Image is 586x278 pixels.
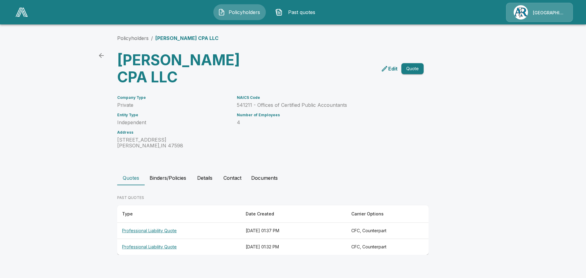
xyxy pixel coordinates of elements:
[117,223,241,239] th: Professional Liability Quote
[275,9,283,16] img: Past quotes Icon
[388,65,398,72] p: Edit
[117,52,268,86] h3: [PERSON_NAME] CPA LLC
[117,34,219,42] nav: breadcrumb
[155,34,219,42] p: [PERSON_NAME] CPA LLC
[117,171,469,185] div: policyholder tabs
[241,223,346,239] th: [DATE] 01:37 PM
[117,130,230,135] h6: Address
[219,171,246,185] button: Contact
[117,205,429,255] table: responsive table
[241,205,346,223] th: Date Created
[237,113,409,117] h6: Number of Employees
[346,223,429,239] th: CFC, Counterpart
[117,102,230,108] p: Private
[380,64,399,74] a: edit
[117,205,241,223] th: Type
[95,49,107,62] a: back
[117,195,429,200] p: PAST QUOTES
[506,3,573,22] a: Agency Icon[GEOGRAPHIC_DATA]/[PERSON_NAME]
[213,4,266,20] button: Policyholders IconPolicyholders
[271,4,323,20] button: Past quotes IconPast quotes
[151,34,153,42] li: /
[346,239,429,255] th: CFC, Counterpart
[117,239,241,255] th: Professional Liability Quote
[241,239,346,255] th: [DATE] 01:32 PM
[117,113,230,117] h6: Entity Type
[191,171,219,185] button: Details
[228,9,261,16] span: Policyholders
[117,171,145,185] button: Quotes
[246,171,283,185] button: Documents
[346,205,429,223] th: Carrier Options
[237,120,409,125] p: 4
[237,102,409,108] p: 541211 - Offices of Certified Public Accountants
[237,96,409,100] h6: NAICS Code
[117,137,230,149] p: [STREET_ADDRESS] [PERSON_NAME] , IN 47598
[401,63,424,74] button: Quote
[145,171,191,185] button: Binders/Policies
[117,35,149,41] a: Policyholders
[285,9,319,16] span: Past quotes
[218,9,225,16] img: Policyholders Icon
[533,10,565,16] p: [GEOGRAPHIC_DATA]/[PERSON_NAME]
[16,8,28,17] img: AA Logo
[514,5,528,20] img: Agency Icon
[117,120,230,125] p: Independent
[117,96,230,100] h6: Company Type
